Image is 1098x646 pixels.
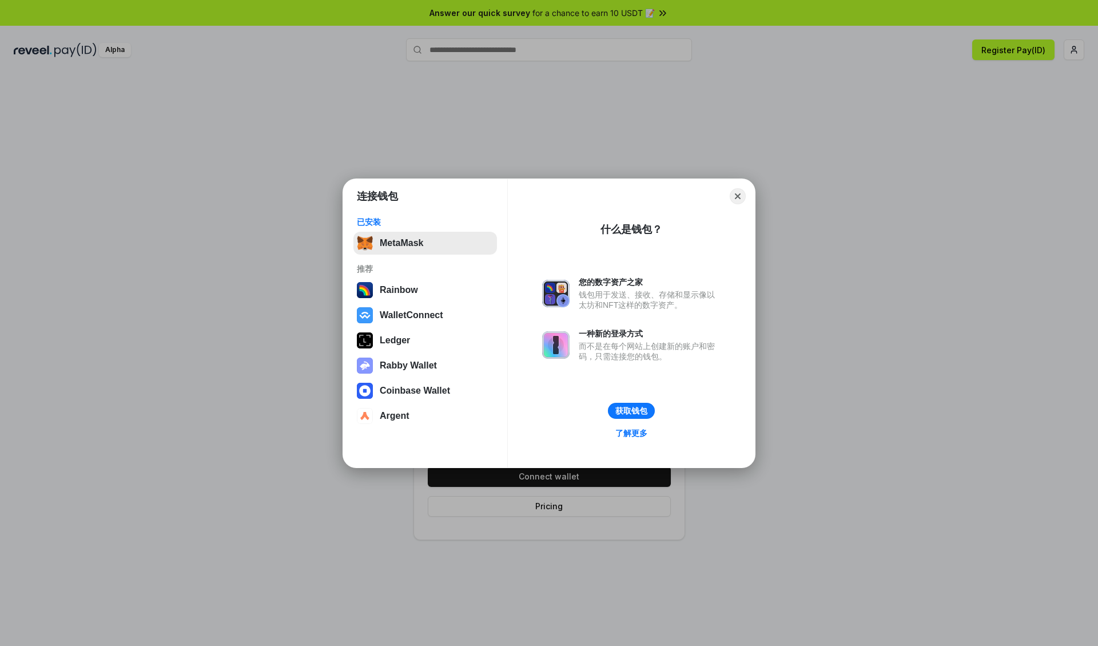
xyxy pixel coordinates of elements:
[357,307,373,323] img: svg+xml,%3Csvg%20width%3D%2228%22%20height%3D%2228%22%20viewBox%3D%220%200%2028%2028%22%20fill%3D...
[615,406,647,416] div: 获取钱包
[380,335,410,346] div: Ledger
[353,329,497,352] button: Ledger
[353,405,497,427] button: Argent
[357,235,373,251] img: svg+xml,%3Csvg%20fill%3D%22none%22%20height%3D%2233%22%20viewBox%3D%220%200%2035%2033%22%20width%...
[380,238,423,248] div: MetaMask
[357,189,398,203] h1: 连接钱包
[357,282,373,298] img: svg+xml,%3Csvg%20width%3D%22120%22%20height%3D%22120%22%20viewBox%3D%220%200%20120%20120%22%20fil...
[357,358,373,374] img: svg+xml,%3Csvg%20xmlns%3D%22http%3A%2F%2Fwww.w3.org%2F2000%2Fsvg%22%20fill%3D%22none%22%20viewBox...
[579,290,721,310] div: 钱包用于发送、接收、存储和显示像以太坊和NFT这样的数字资产。
[542,331,570,359] img: svg+xml,%3Csvg%20xmlns%3D%22http%3A%2F%2Fwww.w3.org%2F2000%2Fsvg%22%20fill%3D%22none%22%20viewBox...
[579,328,721,339] div: 一种新的登录方式
[380,411,409,421] div: Argent
[353,354,497,377] button: Rabby Wallet
[608,426,654,441] a: 了解更多
[579,277,721,287] div: 您的数字资产之家
[353,304,497,327] button: WalletConnect
[357,217,494,227] div: 已安装
[353,279,497,302] button: Rainbow
[600,223,662,236] div: 什么是钱包？
[353,232,497,255] button: MetaMask
[730,188,746,204] button: Close
[608,403,655,419] button: 获取钱包
[380,360,437,371] div: Rabby Wallet
[380,310,443,320] div: WalletConnect
[380,386,450,396] div: Coinbase Wallet
[357,332,373,348] img: svg+xml,%3Csvg%20xmlns%3D%22http%3A%2F%2Fwww.w3.org%2F2000%2Fsvg%22%20width%3D%2228%22%20height%3...
[353,379,497,402] button: Coinbase Wallet
[615,428,647,438] div: 了解更多
[357,383,373,399] img: svg+xml,%3Csvg%20width%3D%2228%22%20height%3D%2228%22%20viewBox%3D%220%200%2028%2028%22%20fill%3D...
[380,285,418,295] div: Rainbow
[542,280,570,307] img: svg+xml,%3Csvg%20xmlns%3D%22http%3A%2F%2Fwww.w3.org%2F2000%2Fsvg%22%20fill%3D%22none%22%20viewBox...
[579,341,721,362] div: 而不是在每个网站上创建新的账户和密码，只需连接您的钱包。
[357,408,373,424] img: svg+xml,%3Csvg%20width%3D%2228%22%20height%3D%2228%22%20viewBox%3D%220%200%2028%2028%22%20fill%3D...
[357,264,494,274] div: 推荐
